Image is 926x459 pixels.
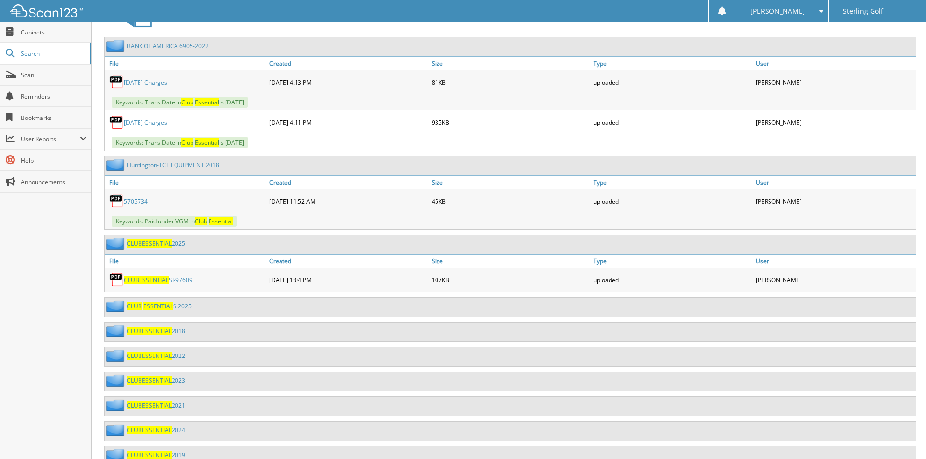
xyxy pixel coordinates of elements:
[267,191,429,211] div: [DATE] 11:52 AM
[429,113,592,132] div: 935KB
[181,138,193,147] span: Club
[106,374,127,387] img: folder2.png
[143,302,173,310] span: ESSENTIAL
[591,270,753,289] div: uploaded
[127,239,142,248] span: CLUB
[21,71,87,79] span: Scan
[181,98,193,106] span: Club
[127,352,185,360] a: CLUBESSENTIAL2022
[21,114,87,122] span: Bookmarks
[429,191,592,211] div: 45KB
[753,72,916,92] div: [PERSON_NAME]
[109,272,124,287] img: PDF.png
[21,28,87,36] span: Cabinets
[127,401,185,409] a: CLUBESSENTIAL2021
[105,255,267,268] a: File
[139,276,169,284] span: ESSENTIAL
[127,327,185,335] a: CLUBESSENTIAL2018
[591,255,753,268] a: Type
[127,42,209,50] a: BANK OF AMERICA 6905-2022
[267,255,429,268] a: Created
[753,176,916,189] a: User
[109,75,124,89] img: PDF.png
[267,270,429,289] div: [DATE] 1:04 PM
[142,327,172,335] span: ESSENTIAL
[267,72,429,92] div: [DATE] 4:13 PM
[195,138,219,147] span: Essential
[124,78,167,86] a: [DATE] Charges
[127,302,142,310] span: CLUB
[591,191,753,211] div: uploaded
[112,216,237,227] span: Keywords: Paid under VGM in
[127,239,185,248] a: CLUBESSENTIAL2025
[142,426,172,434] span: ESSENTIAL
[843,8,883,14] span: Sterling Golf
[127,426,142,434] span: CLUB
[109,115,124,130] img: PDF.png
[127,426,185,434] a: CLUBESSENTIAL2024
[127,401,142,409] span: CLUB
[142,352,172,360] span: ESSENTIAL
[21,50,85,58] span: Search
[267,176,429,189] a: Created
[429,72,592,92] div: 81KB
[21,178,87,186] span: Announcements
[105,57,267,70] a: File
[753,270,916,289] div: [PERSON_NAME]
[124,197,148,205] a: 5705734
[127,327,142,335] span: CLUB
[112,97,248,108] span: Keywords: Trans Date in is [DATE]
[106,300,127,312] img: folder2.png
[124,276,192,284] a: CLUBESSENTIALSI-97609
[127,451,185,459] a: CLUBESSENTIAL2019
[591,57,753,70] a: Type
[267,57,429,70] a: Created
[106,424,127,436] img: folder2.png
[142,239,172,248] span: ESSENTIAL
[127,376,185,385] a: CLUBESSENTIAL2023
[21,92,87,101] span: Reminders
[751,8,805,14] span: [PERSON_NAME]
[591,176,753,189] a: Type
[591,113,753,132] div: uploaded
[142,376,172,385] span: ESSENTIAL
[142,451,172,459] span: ESSENTIAL
[195,217,207,225] span: Club
[106,40,127,52] img: folder2.png
[267,113,429,132] div: [DATE] 4:11 PM
[21,156,87,165] span: Help
[429,255,592,268] a: Size
[127,376,142,385] span: CLUB
[142,401,172,409] span: ESSENTIAL
[127,161,219,169] a: Huntington-TCF EQUIPMENT 2018
[591,72,753,92] div: uploaded
[112,137,248,148] span: Keywords: Trans Date in is [DATE]
[106,350,127,362] img: folder2.png
[106,238,127,250] img: folder2.png
[753,191,916,211] div: [PERSON_NAME]
[195,98,219,106] span: Essential
[105,176,267,189] a: File
[753,57,916,70] a: User
[124,276,139,284] span: CLUB
[429,176,592,189] a: Size
[10,4,83,17] img: scan123-logo-white.svg
[127,302,192,310] a: CLUB ESSENTIALS 2025
[109,194,124,208] img: PDF.png
[127,451,142,459] span: CLUB
[106,159,127,171] img: folder2.png
[209,217,233,225] span: Essential
[106,399,127,411] img: folder2.png
[753,113,916,132] div: [PERSON_NAME]
[753,255,916,268] a: User
[127,352,142,360] span: CLUB
[106,325,127,337] img: folder2.png
[429,57,592,70] a: Size
[21,135,80,143] span: User Reports
[429,270,592,289] div: 107KB
[124,119,167,127] a: [DATE] Charges
[877,412,926,459] iframe: Chat Widget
